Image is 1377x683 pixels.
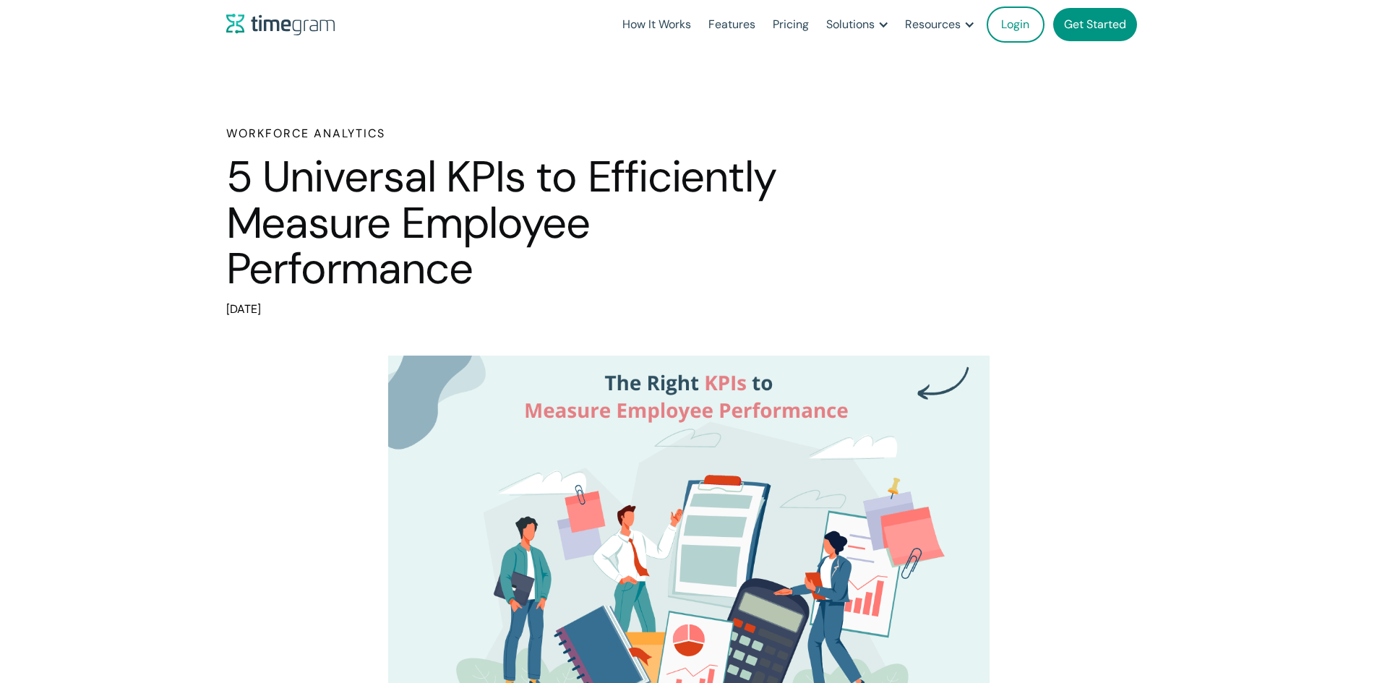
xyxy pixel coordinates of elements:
[226,154,833,292] h1: 5 Universal KPIs to Efficiently Measure Employee Performance
[987,7,1044,43] a: Login
[226,299,833,319] div: [DATE]
[1053,8,1137,41] a: Get Started
[226,125,833,142] h6: Workforce Analytics
[905,14,961,35] div: Resources
[1303,590,1370,658] iframe: Tidio Chat
[826,14,875,35] div: Solutions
